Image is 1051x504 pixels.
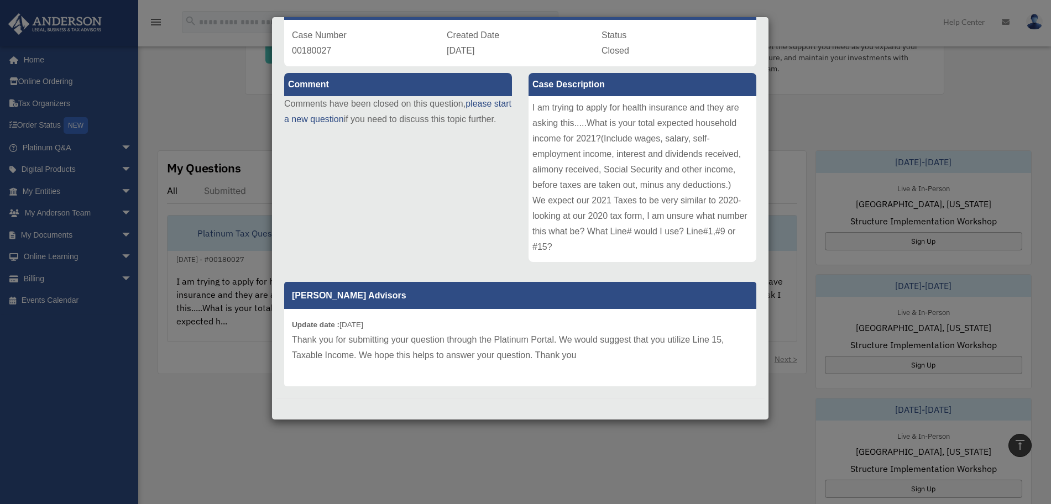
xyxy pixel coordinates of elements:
p: Thank you for submitting your question through the Platinum Portal. We would suggest that you uti... [292,332,749,363]
a: please start a new question [284,99,511,124]
span: [DATE] [447,46,474,55]
span: Created Date [447,30,499,40]
div: I am trying to apply for health insurance and they are asking this.....What is your total expecte... [529,96,756,262]
label: Comment [284,73,512,96]
small: [DATE] [292,321,363,329]
p: [PERSON_NAME] Advisors [284,282,756,309]
label: Case Description [529,73,756,96]
span: Closed [602,46,629,55]
b: Update date : [292,321,339,329]
span: 00180027 [292,46,331,55]
span: Status [602,30,626,40]
span: Case Number [292,30,347,40]
p: Comments have been closed on this question, if you need to discuss this topic further. [284,96,512,127]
